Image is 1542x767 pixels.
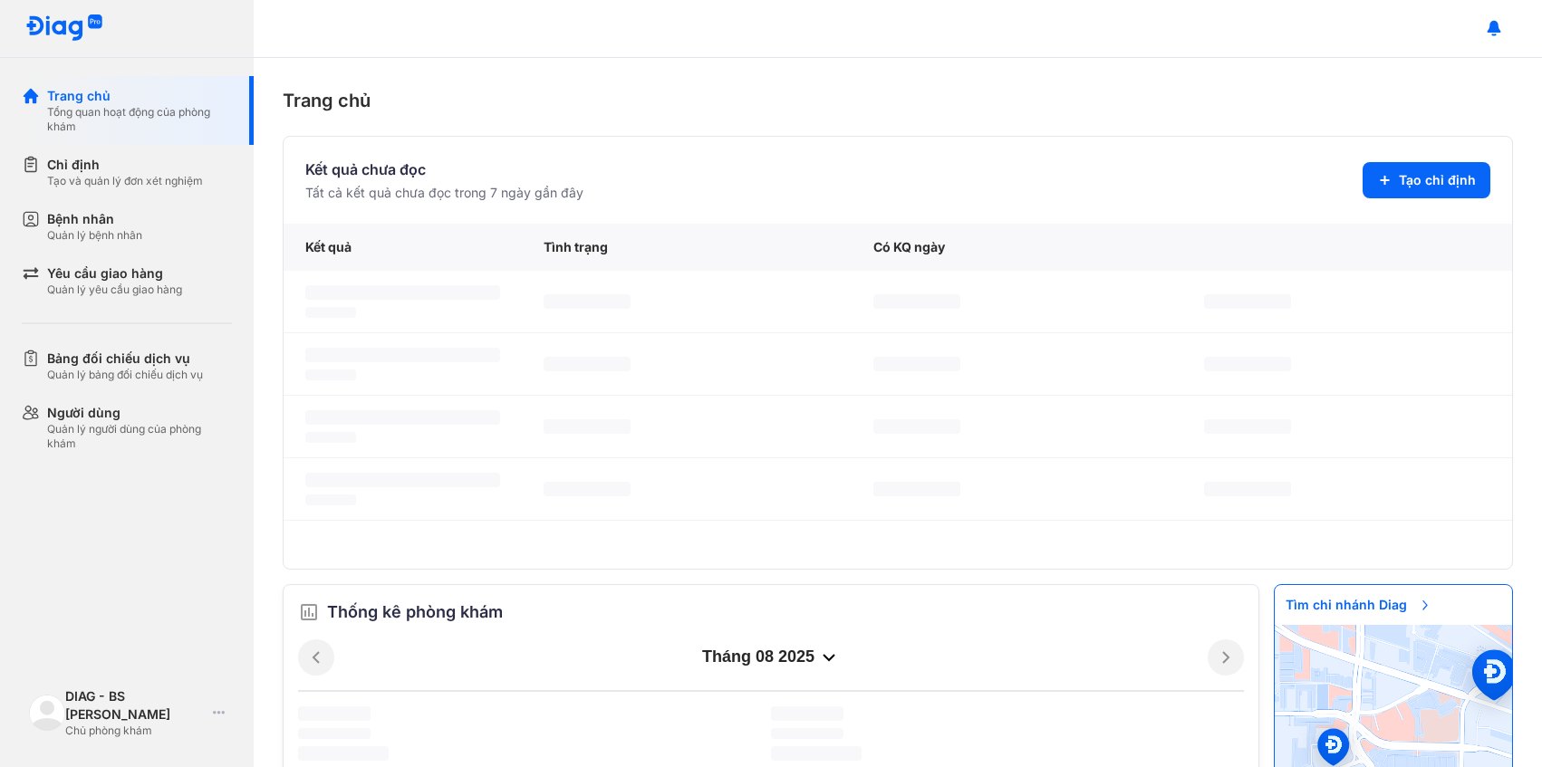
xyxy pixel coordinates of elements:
div: Có KQ ngày [852,224,1181,271]
div: Bảng đối chiếu dịch vụ [47,350,203,368]
div: Trang chủ [283,87,1513,114]
div: Kết quả chưa đọc [305,158,583,180]
span: ‌ [544,482,631,496]
div: Bệnh nhân [47,210,142,228]
div: Yêu cầu giao hàng [47,264,182,283]
div: Quản lý bệnh nhân [47,228,142,243]
span: Tạo chỉ định [1399,171,1476,189]
span: ‌ [1204,419,1291,434]
span: ‌ [305,285,500,300]
div: Quản lý yêu cầu giao hàng [47,283,182,297]
span: ‌ [305,307,356,318]
div: Quản lý người dùng của phòng khám [47,422,232,451]
div: Tổng quan hoạt động của phòng khám [47,105,232,134]
span: ‌ [1204,294,1291,309]
span: ‌ [544,294,631,309]
div: Quản lý bảng đối chiếu dịch vụ [47,368,203,382]
span: Thống kê phòng khám [327,599,503,625]
div: Người dùng [47,404,232,422]
span: ‌ [771,706,843,721]
span: ‌ [873,294,960,309]
div: Tất cả kết quả chưa đọc trong 7 ngày gần đây [305,184,583,202]
span: ‌ [305,410,500,425]
span: ‌ [305,494,356,505]
span: ‌ [771,728,843,739]
div: DIAG - BS [PERSON_NAME] [65,687,206,724]
img: order.5a6da16c.svg [298,601,320,623]
span: ‌ [873,419,960,434]
span: ‌ [873,482,960,496]
img: logo [29,695,65,731]
span: ‌ [1204,482,1291,496]
div: Kết quả [284,224,522,271]
div: Tình trạng [522,224,852,271]
span: Tìm chi nhánh Diag [1275,585,1443,625]
span: ‌ [305,348,500,362]
span: ‌ [298,706,371,721]
div: Trang chủ [47,87,232,105]
span: ‌ [305,432,356,443]
div: Chủ phòng khám [65,724,206,738]
span: ‌ [298,746,389,761]
span: ‌ [298,728,371,739]
span: ‌ [873,357,960,371]
span: ‌ [305,473,500,487]
div: tháng 08 2025 [334,647,1208,668]
span: ‌ [1204,357,1291,371]
span: ‌ [305,369,356,380]
img: logo [25,14,103,43]
button: Tạo chỉ định [1363,162,1490,198]
span: ‌ [771,746,862,761]
span: ‌ [544,419,631,434]
div: Tạo và quản lý đơn xét nghiệm [47,174,203,188]
span: ‌ [544,357,631,371]
div: Chỉ định [47,156,203,174]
